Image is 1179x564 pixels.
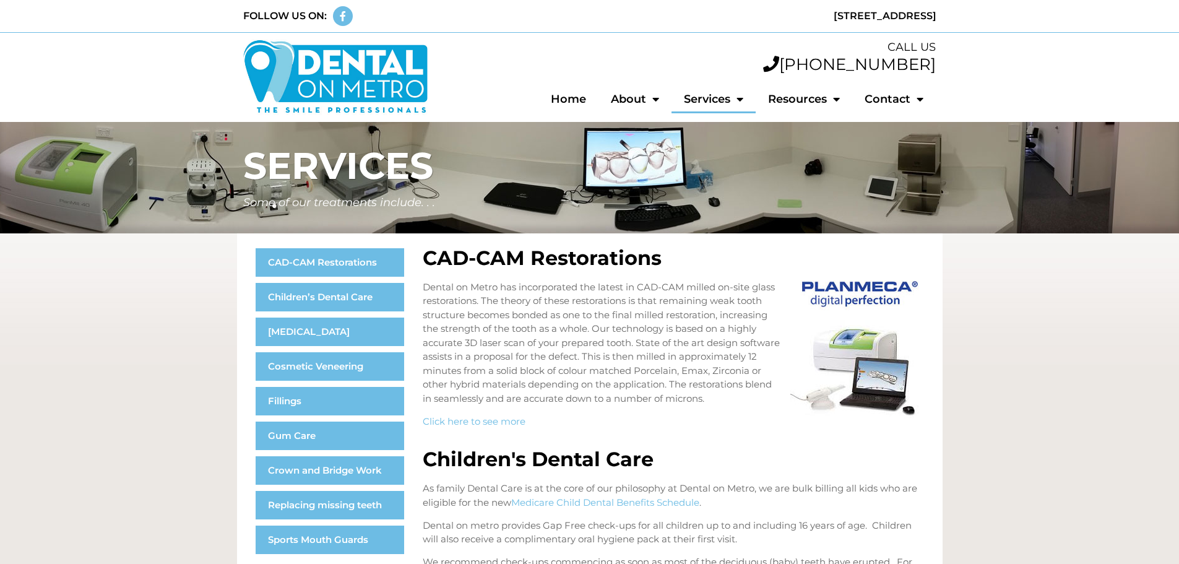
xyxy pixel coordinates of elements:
a: Fillings [256,387,404,415]
h1: SERVICES [243,147,936,184]
nav: Menu [441,85,936,113]
a: Click here to see more [423,415,525,427]
p: Dental on metro provides Gap Free check-ups for all children up to and including 16 years of age.... [423,519,924,547]
a: Gum Care [256,422,404,450]
div: FOLLOW US ON: [243,9,327,24]
a: Cosmetic Veneering [256,352,404,381]
a: Crown and Bridge Work [256,456,404,485]
a: [MEDICAL_DATA] [256,318,404,346]
p: Dental on Metro has incorporated the latest in CAD-CAM milled on-site glass restorations. The the... [423,280,924,406]
nav: Menu [256,248,404,554]
h2: Children's Dental Care [423,449,924,469]
div: CALL US [441,39,936,56]
a: CAD-CAM Restorations [256,248,404,277]
a: Services [672,85,756,113]
a: Children’s Dental Care [256,283,404,311]
a: About [598,85,672,113]
a: Replacing missing teeth [256,491,404,519]
a: Contact [852,85,936,113]
a: Resources [756,85,852,113]
p: As family Dental Care is at the core of our philosophy at Dental on Metro, we are bulk billing al... [423,482,924,510]
h5: Some of our treatments include. . . [243,197,936,208]
a: Medicare Child Dental Benefits Schedule [511,497,699,508]
a: Sports Mouth Guards [256,526,404,554]
a: [PHONE_NUMBER] [763,54,936,74]
a: Home [538,85,598,113]
div: [STREET_ADDRESS] [596,9,936,24]
h2: CAD-CAM Restorations [423,248,924,268]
